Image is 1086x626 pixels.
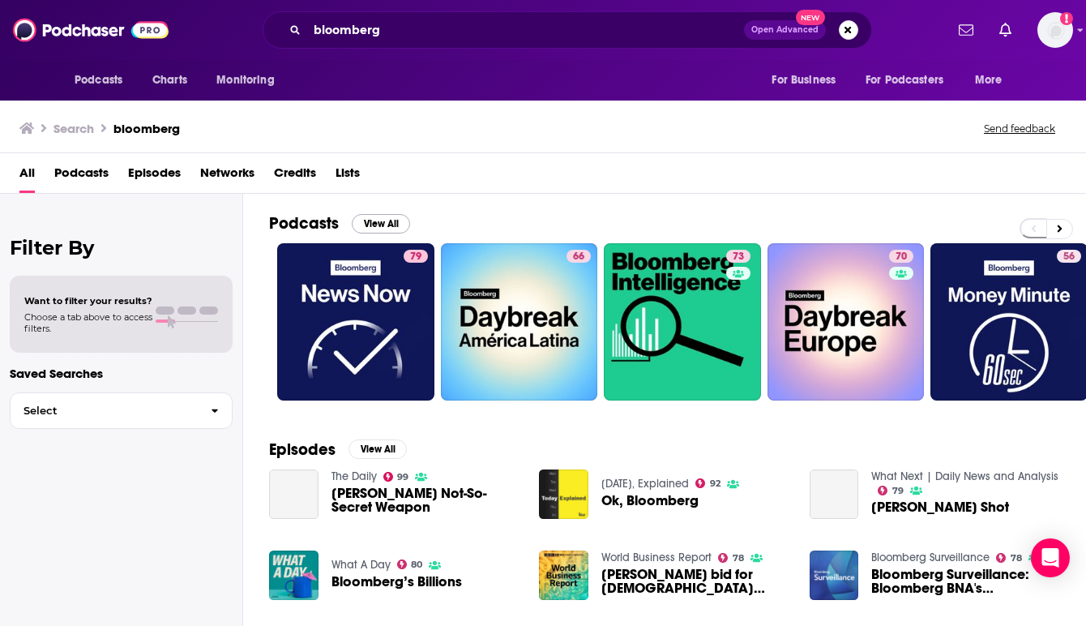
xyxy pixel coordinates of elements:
span: For Business [772,69,836,92]
span: [PERSON_NAME] bid for [DEMOGRAPHIC_DATA] president [601,568,790,595]
img: User Profile [1037,12,1073,48]
a: Podcasts [54,160,109,193]
img: Ok, Bloomberg [539,469,588,519]
svg: Add a profile image [1060,12,1073,25]
div: Open Intercom Messenger [1031,538,1070,577]
span: Logged in as HughE [1037,12,1073,48]
span: Choose a tab above to access filters. [24,311,152,334]
a: Ok, Bloomberg [601,494,699,508]
span: More [975,69,1003,92]
img: Podchaser - Follow, Share and Rate Podcasts [13,15,169,45]
span: Want to filter your results? [24,295,152,307]
div: Search podcasts, credits, & more... [263,11,872,49]
a: 79 [277,243,434,401]
a: Networks [200,160,254,193]
a: 66 [441,243,598,401]
button: open menu [964,65,1023,96]
a: 70 [889,250,913,263]
button: Send feedback [979,122,1060,135]
a: 79 [404,250,428,263]
span: Charts [152,69,187,92]
a: Bloomberg Surveillance [871,551,990,564]
span: For Podcasters [866,69,943,92]
h2: Filter By [10,236,233,259]
a: 79 [878,486,904,495]
a: 78 [718,553,744,563]
a: PodcastsView All [269,213,410,234]
a: Lists [336,160,360,193]
a: Show notifications dropdown [993,16,1018,44]
img: Bloomberg Surveillance: Bloomberg BNA's Nancy Ognanovich [810,551,859,600]
h2: Episodes [269,439,336,460]
a: Michael Bloomberg’s Not-So-Secret Weapon [331,487,520,514]
span: [PERSON_NAME] Not-So-Secret Weapon [331,487,520,514]
a: Today, Explained [601,477,689,491]
a: 66 [567,250,591,263]
a: 92 [695,478,720,488]
span: 92 [710,480,720,487]
a: What A Day [331,558,391,572]
span: 70 [896,249,907,265]
span: 73 [733,249,744,265]
span: [PERSON_NAME] Shot [871,500,1009,514]
h3: bloomberg [113,121,180,136]
span: 79 [410,249,421,265]
a: The Daily [331,469,377,483]
a: Bloomberg Surveillance: Bloomberg BNA's Nancy Ognanovich [871,568,1060,595]
button: open menu [855,65,967,96]
a: Mike Bloomberg's bid for US president [601,568,790,595]
a: 56 [1057,250,1081,263]
span: 80 [411,561,422,568]
a: 73 [726,250,750,263]
span: Open Advanced [751,26,819,34]
button: View All [352,214,410,234]
a: Show notifications dropdown [952,16,980,44]
button: open menu [205,65,295,96]
span: 66 [573,249,584,265]
a: Michael Bloomberg’s Shot [871,500,1009,514]
p: Saved Searches [10,366,233,381]
a: Bloomberg’s Billions [331,575,462,589]
button: open menu [63,65,143,96]
img: Bloomberg’s Billions [269,551,319,600]
a: 78 [996,553,1022,563]
span: Monitoring [216,69,274,92]
h2: Podcasts [269,213,339,234]
span: Select [11,405,198,416]
a: 73 [604,243,761,401]
span: 78 [1011,555,1022,562]
a: 99 [383,472,409,482]
a: Michael Bloomberg’s Shot [810,469,859,519]
a: Episodes [128,160,181,193]
button: open menu [760,65,856,96]
a: 70 [767,243,925,401]
span: 56 [1063,249,1075,265]
input: Search podcasts, credits, & more... [307,17,744,43]
span: 99 [397,474,408,481]
a: What Next | Daily News and Analysis [871,469,1058,483]
a: Michael Bloomberg’s Not-So-Secret Weapon [269,469,319,519]
a: Credits [274,160,316,193]
h3: Search [53,121,94,136]
button: Open AdvancedNew [744,20,826,40]
span: New [796,10,825,25]
img: Mike Bloomberg's bid for US president [539,551,588,600]
a: Charts [142,65,197,96]
a: All [19,160,35,193]
a: EpisodesView All [269,439,407,460]
button: Select [10,392,233,429]
span: 79 [892,487,904,495]
span: Bloomberg Surveillance: Bloomberg BNA's [PERSON_NAME] [871,568,1060,595]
